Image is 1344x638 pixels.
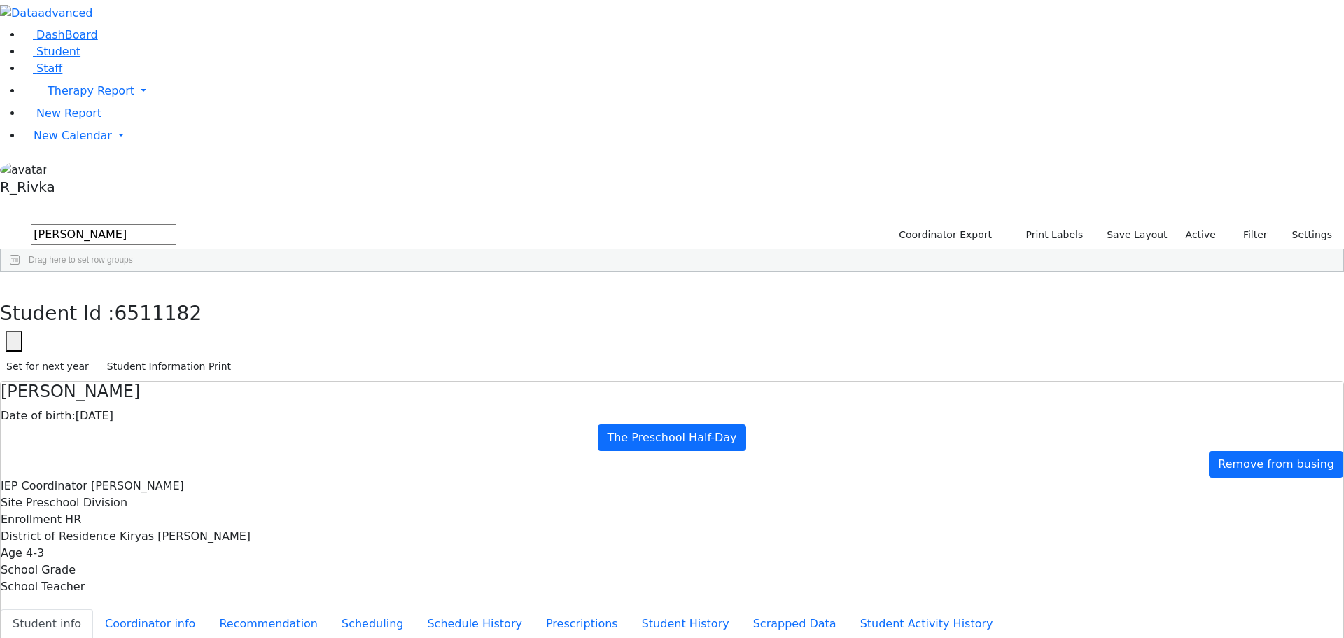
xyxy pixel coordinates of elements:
span: Student [36,45,80,58]
span: New Calendar [34,129,112,142]
label: Age [1,545,22,562]
span: Preschool Division [26,496,127,509]
span: Remove from busing [1218,457,1334,471]
span: Therapy Report [48,84,134,97]
div: [DATE] [1,408,1343,424]
span: DashBoard [36,28,98,41]
button: Coordinator Export [890,224,998,246]
span: 6511182 [115,302,202,325]
label: Site [1,494,22,511]
a: New Report [22,106,101,120]
button: Filter [1225,224,1274,246]
a: Therapy Report [22,77,1344,105]
label: Active [1179,224,1222,246]
span: New Report [36,106,101,120]
button: Print Labels [1009,224,1089,246]
span: Kiryas [PERSON_NAME] [120,529,251,543]
input: Search [31,224,176,245]
a: The Preschool Half-Day [598,424,745,451]
a: Remove from busing [1209,451,1343,478]
button: Student Information Print [101,356,237,377]
span: 4-3 [26,546,44,560]
a: DashBoard [22,28,98,41]
span: Drag here to set row groups [29,255,133,265]
label: School Teacher [1,578,85,595]
label: Date of birth: [1,408,76,424]
label: IEP Coordinator [1,478,87,494]
button: Settings [1274,224,1338,246]
span: HR [65,513,81,526]
label: School Grade [1,562,76,578]
a: Staff [22,62,62,75]
a: New Calendar [22,122,1344,150]
label: Enrollment [1,511,62,528]
h4: [PERSON_NAME] [1,382,1343,402]
a: Student [22,45,80,58]
span: [PERSON_NAME] [91,479,184,492]
label: District of Residence [1,528,116,545]
button: Save Layout [1100,224,1173,246]
span: Staff [36,62,62,75]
